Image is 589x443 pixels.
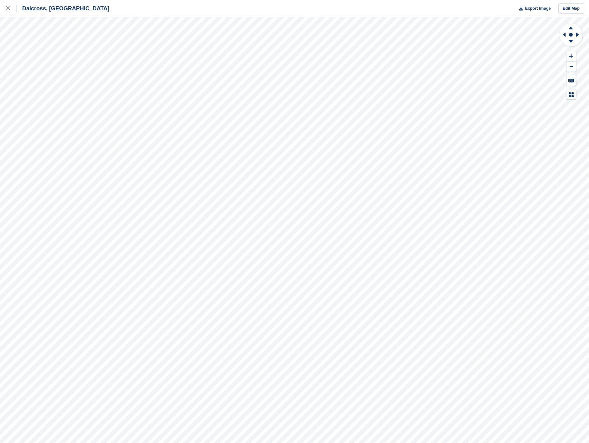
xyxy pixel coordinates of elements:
[566,62,576,72] button: Zoom Out
[525,5,551,12] span: Export Image
[566,51,576,62] button: Zoom In
[515,3,551,14] button: Export Image
[17,5,109,12] div: Dalcross, [GEOGRAPHIC_DATA]
[566,89,576,100] button: Map Legend
[558,3,584,14] a: Edit Map
[566,75,576,86] button: Keyboard Shortcuts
